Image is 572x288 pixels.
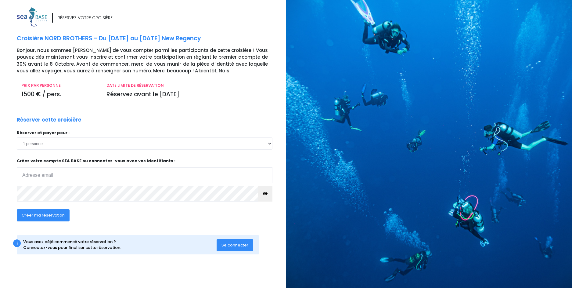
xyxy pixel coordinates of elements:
[58,15,113,21] div: RÉSERVEZ VOTRE CROISIÈRE
[21,82,97,89] p: PRIX PAR PERSONNE
[17,116,81,124] p: Réserver cette croisière
[17,158,272,183] p: Créez votre compte SEA BASE ou connectez-vous avec vos identifiants :
[221,242,248,248] span: Se connecter
[17,47,282,75] p: Bonjour, nous sommes [PERSON_NAME] de vous compter parmi les participants de cette croisière ! Vo...
[106,82,268,89] p: DATE LIMITE DE RÉSERVATION
[17,34,282,43] p: Croisière NORD BROTHERS - Du [DATE] au [DATE] New Regency
[17,167,272,183] input: Adresse email
[217,242,253,247] a: Se connecter
[17,209,70,221] button: Créer ma réservation
[17,130,272,136] p: Réserver et payer pour :
[21,90,97,99] p: 1500 € / pers.
[217,239,253,251] button: Se connecter
[22,212,65,218] span: Créer ma réservation
[23,239,217,251] div: Vous avez déjà commencé votre réservation ? Connectez-vous pour finaliser cette réservation.
[17,7,47,27] img: logo_color1.png
[13,239,21,247] div: i
[106,90,268,99] p: Réservez avant le [DATE]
